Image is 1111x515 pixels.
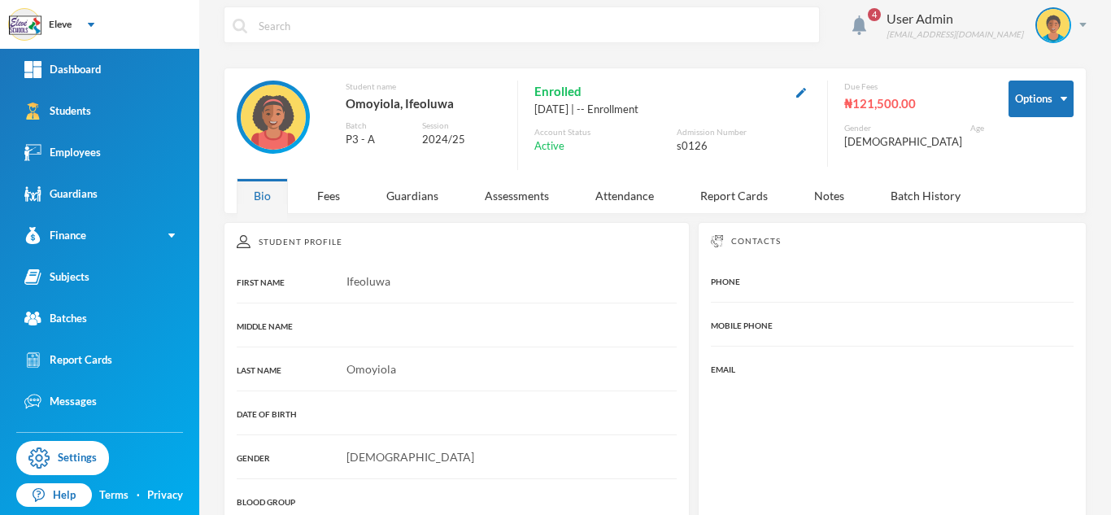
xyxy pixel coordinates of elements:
span: PHONE [711,277,740,286]
div: 2024/25 [422,132,500,148]
img: search [233,19,247,33]
div: Report Cards [683,178,785,213]
div: Contacts [711,235,1074,247]
span: DATE OF BIRTH [237,409,297,419]
div: P3 - A [346,132,410,148]
div: Guardians [24,185,98,203]
span: [DEMOGRAPHIC_DATA] [346,450,474,464]
span: MIDDLE NAME [237,321,293,331]
input: Search [257,7,811,44]
span: Enrolled [534,81,582,102]
div: Gender [844,122,962,134]
div: Report Cards [24,351,112,369]
div: Student Profile [237,235,677,248]
img: STUDENT [1037,9,1070,41]
span: 4 [868,8,881,21]
a: Help [16,483,92,508]
div: Finance [24,227,86,244]
div: · [137,487,140,504]
span: MOBILE PHONE [711,321,773,330]
div: Batches [24,310,87,327]
div: Student name [346,81,501,93]
span: Ifeoluwa [346,274,390,288]
div: Notes [797,178,861,213]
button: Options [1009,81,1074,117]
div: Students [24,103,91,120]
span: Omoyiola [346,362,396,376]
div: Account Status [534,126,669,138]
div: Fees [300,178,357,213]
div: Messages [24,393,97,410]
div: Assessments [468,178,566,213]
div: Eleve [49,17,72,32]
img: STUDENT [241,85,306,150]
div: [DATE] | -- Enrollment [534,102,811,118]
div: Bio [237,178,288,213]
div: [EMAIL_ADDRESS][DOMAIN_NAME] [887,28,1023,41]
span: Active [534,138,564,155]
div: Omoyiola, Ifeoluwa [346,93,501,114]
a: Privacy [147,487,183,504]
img: logo [9,9,41,41]
div: Guardians [369,178,455,213]
a: Terms [99,487,129,504]
a: Settings [16,441,109,475]
div: Dashboard [24,61,101,78]
div: User Admin [887,9,1023,28]
div: [DEMOGRAPHIC_DATA] [844,134,962,151]
div: s0126 [677,138,811,155]
div: Batch History [874,178,978,213]
span: BLOOD GROUP [237,497,295,507]
div: Age [970,122,984,134]
button: Edit [791,82,811,101]
div: Batch [346,120,410,132]
span: EMAIL [711,364,735,374]
div: ₦121,500.00 [844,93,984,114]
div: Session [422,120,500,132]
div: Due Fees [844,81,984,93]
div: Admission Number [677,126,811,138]
div: Attendance [578,178,671,213]
div: Subjects [24,268,89,286]
div: Employees [24,144,101,161]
